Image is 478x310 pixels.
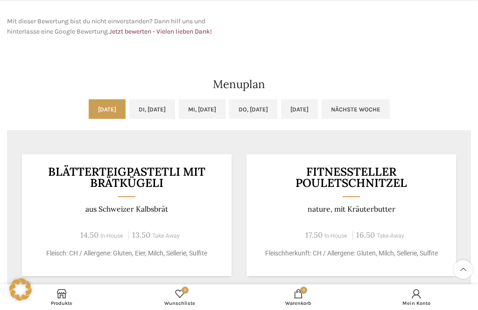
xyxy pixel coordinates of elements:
h3: Fitnessteller Pouletschnitzel [258,166,445,189]
span: Take-Away [377,233,404,239]
span: In-House [324,233,347,239]
span: 16.50 [356,230,375,240]
a: Jetzt bewerten - Vielen lieben Dank! [109,28,212,35]
p: Fleischherkunft: CH / Allergene: Gluten, Milch, Sellerie, Sulfite [258,248,445,258]
a: Scroll to top button [454,260,472,279]
div: My cart [239,287,358,308]
a: [DATE] [281,99,318,119]
a: [DATE] [89,99,126,119]
h2: Menuplan [7,79,471,90]
span: 0 [182,287,189,294]
p: Mit dieser Bewertung bist du nicht einverstanden? Dann hilf uns und hinterlasse eine Google Bewer... [7,16,234,37]
span: 13.50 [132,230,150,240]
span: Wunschliste [126,300,235,306]
a: Di, [DATE] [129,99,175,119]
p: aus Schweizer Kalbsbrät [34,205,220,214]
a: Mi, [DATE] [179,99,225,119]
span: Take-Away [152,233,180,239]
a: Produkte [2,287,121,308]
span: Mein Konto [362,300,471,306]
p: Fleisch: CH / Allergene: Gluten, Eier, Milch, Sellerie, Sulfite [34,248,220,258]
p: nature, mit Kräuterbutter [258,205,445,214]
a: Nächste Woche [322,99,390,119]
h3: BLÄTTERTEIGPASTETLI MIT BRÄTKÜGELI [34,166,220,189]
span: Produkte [7,300,116,306]
span: 17.50 [305,230,323,240]
span: Warenkorb [244,300,353,306]
div: Meine Wunschliste [121,287,239,308]
a: Mein Konto [358,287,476,308]
a: 0 Wunschliste [121,287,239,308]
span: 14.50 [80,230,98,240]
span: In-House [100,233,123,239]
a: 0 Warenkorb [239,287,358,308]
a: Do, [DATE] [229,99,277,119]
span: 0 [300,287,307,294]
